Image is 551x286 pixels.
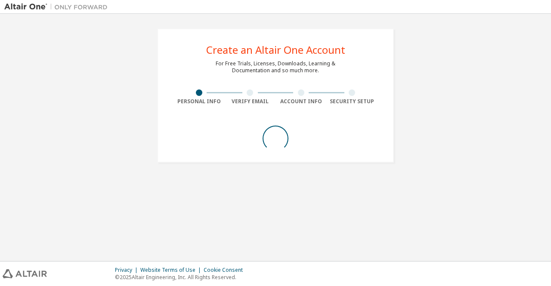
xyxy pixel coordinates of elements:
[4,3,112,11] img: Altair One
[206,45,345,55] div: Create an Altair One Account
[216,60,335,74] div: For Free Trials, Licenses, Downloads, Learning & Documentation and so much more.
[3,269,47,278] img: altair_logo.svg
[204,267,248,274] div: Cookie Consent
[115,274,248,281] p: © 2025 Altair Engineering, Inc. All Rights Reserved.
[140,267,204,274] div: Website Terms of Use
[115,267,140,274] div: Privacy
[173,98,225,105] div: Personal Info
[275,98,327,105] div: Account Info
[225,98,276,105] div: Verify Email
[327,98,378,105] div: Security Setup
